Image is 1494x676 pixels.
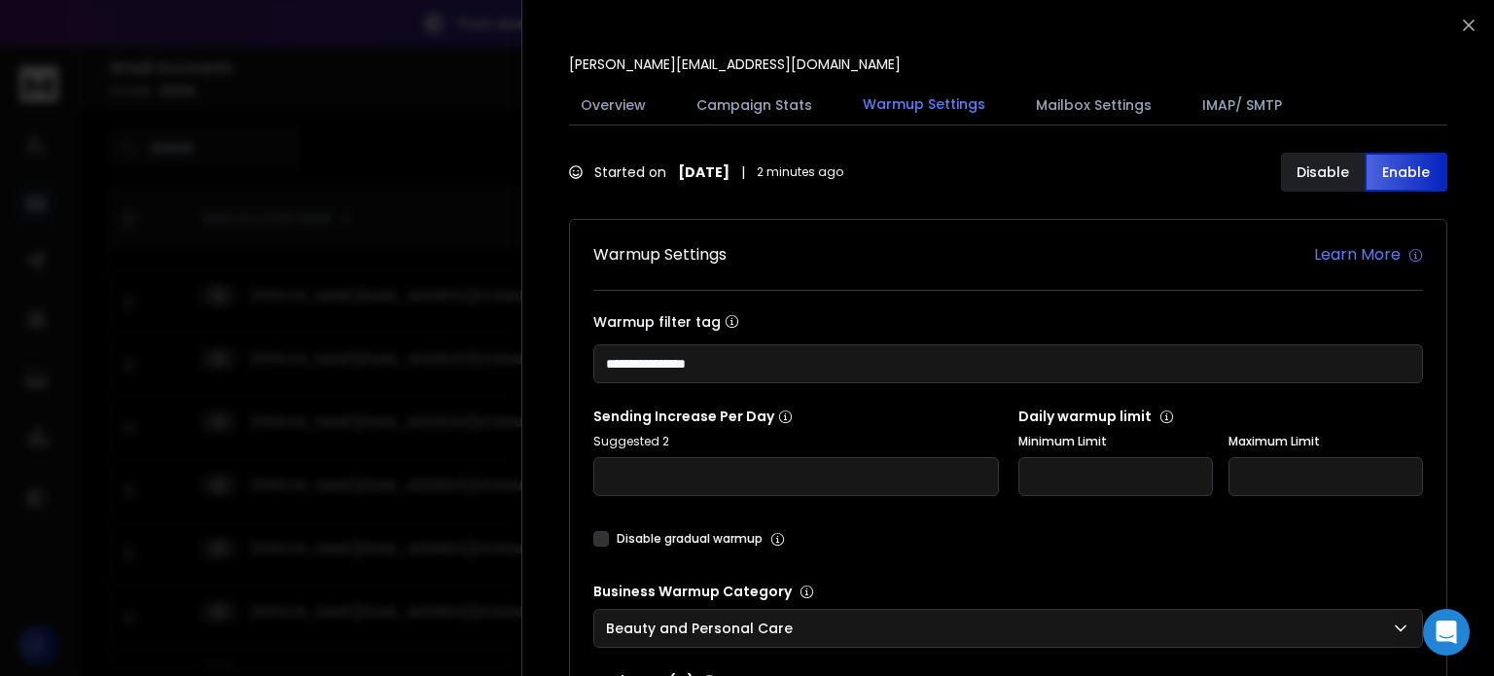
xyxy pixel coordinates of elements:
[1018,407,1424,426] p: Daily warmup limit
[1281,153,1447,192] button: DisableEnable
[1423,609,1470,656] div: Open Intercom Messenger
[1191,84,1294,126] button: IMAP/ SMTP
[1365,153,1448,192] button: Enable
[617,531,763,547] label: Disable gradual warmup
[569,54,901,74] p: [PERSON_NAME][EMAIL_ADDRESS][DOMAIN_NAME]
[606,619,800,638] p: Beauty and Personal Care
[1024,84,1163,126] button: Mailbox Settings
[1314,243,1423,267] a: Learn More
[757,164,843,180] span: 2 minutes ago
[593,407,999,426] p: Sending Increase Per Day
[593,314,1423,329] label: Warmup filter tag
[1228,434,1423,449] label: Maximum Limit
[569,84,658,126] button: Overview
[1281,153,1365,192] button: Disable
[741,162,745,182] span: |
[569,162,843,182] div: Started on
[593,243,727,267] h1: Warmup Settings
[1018,434,1213,449] label: Minimum Limit
[851,83,997,127] button: Warmup Settings
[593,582,1423,601] p: Business Warmup Category
[593,434,999,449] p: Suggested 2
[678,162,729,182] strong: [DATE]
[685,84,824,126] button: Campaign Stats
